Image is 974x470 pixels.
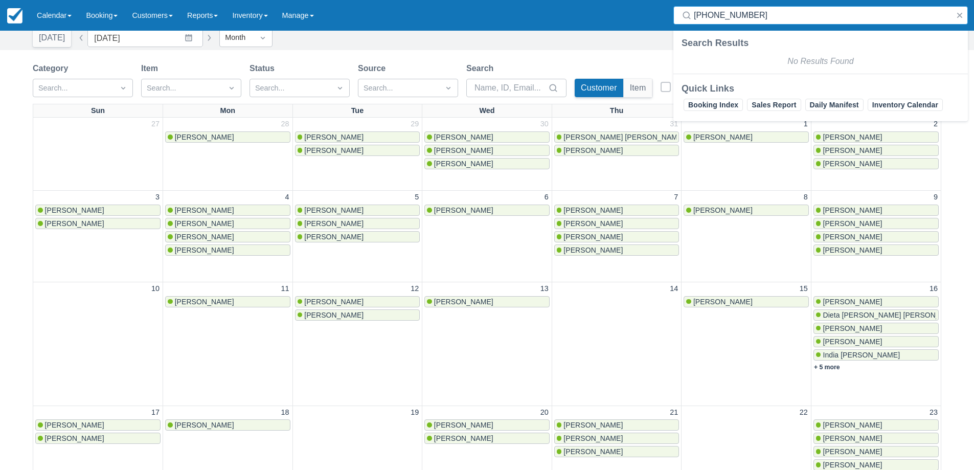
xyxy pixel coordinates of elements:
[226,83,237,93] span: Dropdown icon
[165,419,290,431] a: [PERSON_NAME]
[295,231,420,242] a: [PERSON_NAME]
[813,433,939,444] a: [PERSON_NAME]
[165,218,290,229] a: [PERSON_NAME]
[682,37,960,49] div: Search Results
[7,8,22,24] img: checkfront-main-nav-mini-logo.png
[434,206,493,214] span: [PERSON_NAME]
[304,219,364,228] span: [PERSON_NAME]
[823,351,900,359] span: India [PERSON_NAME]
[413,192,421,203] a: 5
[668,283,680,295] a: 14
[813,244,939,256] a: [PERSON_NAME]
[813,145,939,156] a: [PERSON_NAME]
[563,434,623,442] span: [PERSON_NAME]
[813,158,939,169] a: [PERSON_NAME]
[542,192,551,203] a: 6
[563,233,623,241] span: [PERSON_NAME]
[279,119,291,130] a: 28
[823,338,882,346] span: [PERSON_NAME]
[149,407,162,418] a: 17
[358,62,390,75] label: Source
[823,434,882,442] span: [PERSON_NAME]
[165,244,290,256] a: [PERSON_NAME]
[823,219,882,228] span: [PERSON_NAME]
[563,133,718,141] span: [PERSON_NAME] [PERSON_NAME] Lupenette
[87,29,203,47] input: Date
[153,192,162,203] a: 3
[823,324,882,332] span: [PERSON_NAME]
[149,283,162,295] a: 10
[295,296,420,307] a: [PERSON_NAME]
[823,298,882,306] span: [PERSON_NAME]
[802,119,810,130] a: 1
[823,421,882,429] span: [PERSON_NAME]
[563,206,623,214] span: [PERSON_NAME]
[258,33,268,43] span: Dropdown icon
[424,433,550,444] a: [PERSON_NAME]
[141,62,162,75] label: Item
[927,407,940,418] a: 23
[813,218,939,229] a: [PERSON_NAME]
[554,145,679,156] a: [PERSON_NAME]
[563,219,623,228] span: [PERSON_NAME]
[279,283,291,295] a: 11
[175,246,234,254] span: [PERSON_NAME]
[175,421,234,429] span: [PERSON_NAME]
[118,83,128,93] span: Dropdown icon
[823,160,882,168] span: [PERSON_NAME]
[813,309,939,321] a: Dieta [PERSON_NAME] [PERSON_NAME]
[554,205,679,216] a: [PERSON_NAME]
[932,119,940,130] a: 2
[684,205,809,216] a: [PERSON_NAME]
[149,119,162,130] a: 27
[868,99,943,111] a: Inventory Calendar
[798,407,810,418] a: 22
[283,192,291,203] a: 4
[672,192,680,203] a: 7
[563,146,623,154] span: [PERSON_NAME]
[554,446,679,457] a: [PERSON_NAME]
[409,407,421,418] a: 19
[304,133,364,141] span: [PERSON_NAME]
[424,205,550,216] a: [PERSON_NAME]
[35,218,161,229] a: [PERSON_NAME]
[175,133,234,141] span: [PERSON_NAME]
[477,104,496,118] a: Wed
[813,446,939,457] a: [PERSON_NAME]
[624,79,652,97] button: Item
[813,205,939,216] a: [PERSON_NAME]
[424,419,550,431] a: [PERSON_NAME]
[175,298,234,306] span: [PERSON_NAME]
[165,231,290,242] a: [PERSON_NAME]
[434,160,493,168] span: [PERSON_NAME]
[434,146,493,154] span: [PERSON_NAME]
[165,296,290,307] a: [PERSON_NAME]
[295,205,420,216] a: [PERSON_NAME]
[165,205,290,216] a: [PERSON_NAME]
[466,62,497,75] label: Search
[682,82,960,95] div: Quick Links
[932,192,940,203] a: 9
[927,283,940,295] a: 16
[89,104,107,118] a: Sun
[424,145,550,156] a: [PERSON_NAME]
[175,206,234,214] span: [PERSON_NAME]
[295,145,420,156] a: [PERSON_NAME]
[45,421,104,429] span: [PERSON_NAME]
[684,131,809,143] a: [PERSON_NAME]
[554,218,679,229] a: [PERSON_NAME]
[563,421,623,429] span: [PERSON_NAME]
[304,233,364,241] span: [PERSON_NAME]
[787,57,853,65] em: No Results Found
[304,311,364,319] span: [PERSON_NAME]
[668,407,680,418] a: 21
[349,104,366,118] a: Tue
[694,6,952,25] input: Search ( / )
[823,206,882,214] span: [PERSON_NAME]
[304,206,364,214] span: [PERSON_NAME]
[554,231,679,242] a: [PERSON_NAME]
[35,433,161,444] a: [PERSON_NAME]
[823,461,882,469] span: [PERSON_NAME]
[165,131,290,143] a: [PERSON_NAME]
[424,158,550,169] a: [PERSON_NAME]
